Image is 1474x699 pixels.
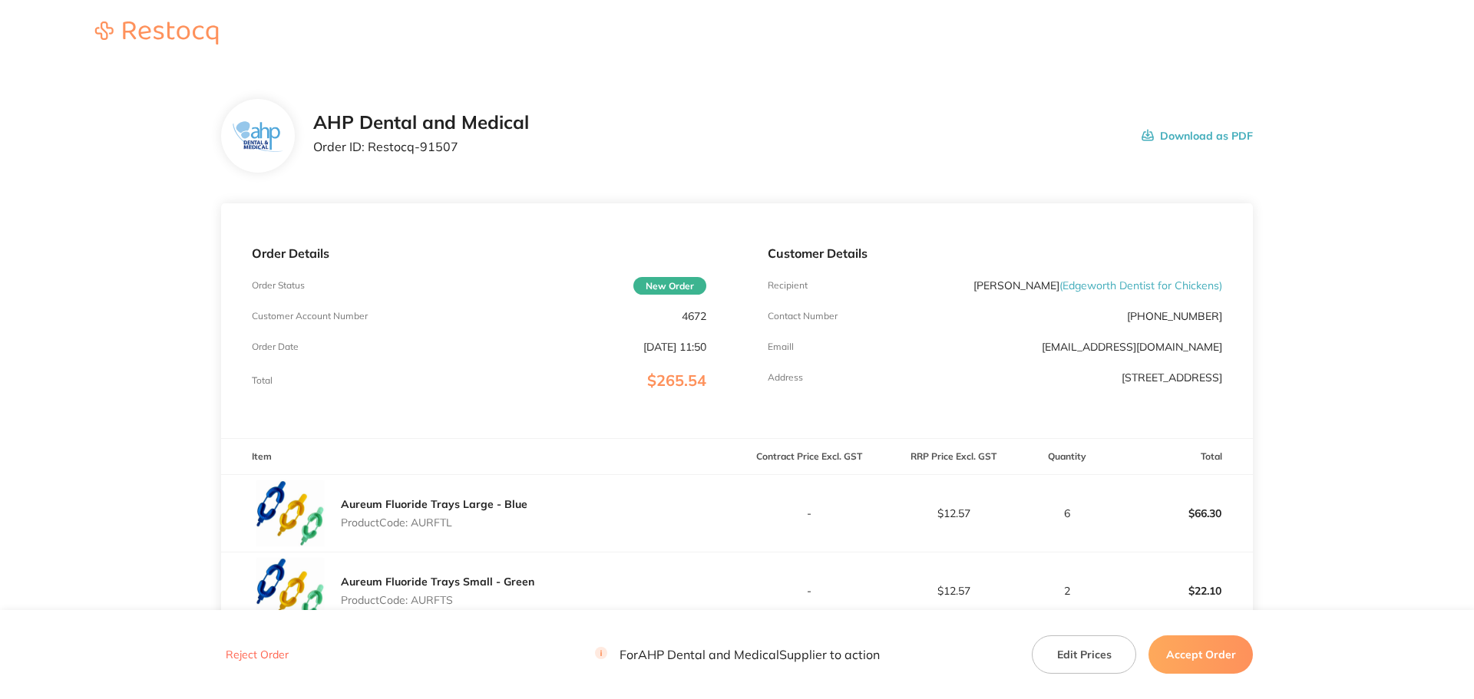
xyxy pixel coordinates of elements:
p: Order ID: Restocq- 91507 [313,140,529,153]
p: $12.57 [882,507,1025,519]
p: Recipient [768,280,808,291]
p: Customer Account Number [252,311,368,321]
span: $265.54 [647,371,706,390]
h2: AHP Dental and Medical [313,112,529,134]
p: - [738,585,881,597]
button: Edit Prices [1032,635,1136,674]
p: $22.10 [1109,572,1252,609]
a: Aureum Fluoride Trays Large - Blue [341,497,527,511]
p: Order Status [252,280,305,291]
span: ( Edgeworth Dentist for Chickens ) [1059,279,1222,292]
p: $12.57 [882,585,1025,597]
p: 6 [1026,507,1108,519]
img: Restocq logo [80,21,233,45]
p: Address [768,372,803,383]
button: Download as PDF [1142,112,1253,160]
p: Total [252,375,273,386]
p: [PERSON_NAME] [973,279,1222,292]
p: Order Date [252,341,299,352]
p: [STREET_ADDRESS] [1122,371,1222,384]
p: Contact Number [768,311,838,321]
p: Customer Details [768,246,1222,260]
img: MmRpaTd5MQ [252,552,329,629]
p: Product Code: AURFTS [341,594,534,606]
button: Reject Order [221,648,293,662]
th: RRP Price Excl. GST [881,439,1026,475]
button: Accept Order [1148,635,1253,674]
p: [DATE] 11:50 [643,341,706,353]
th: Quantity [1026,439,1109,475]
img: ZjN5bDlnNQ [233,121,283,151]
th: Item [221,439,737,475]
p: $66.30 [1109,495,1252,532]
p: - [738,507,881,519]
p: 2 [1026,585,1108,597]
span: New Order [633,277,706,295]
p: Emaill [768,341,794,352]
p: Order Details [252,246,706,260]
p: 4672 [682,310,706,322]
img: dTRteHl0Yw [252,475,329,552]
th: Total [1109,439,1253,475]
th: Contract Price Excl. GST [737,439,881,475]
a: Restocq logo [80,21,233,47]
p: [PHONE_NUMBER] [1127,310,1222,322]
p: Product Code: AURFTL [341,516,527,529]
a: Aureum Fluoride Trays Small - Green [341,575,534,589]
p: For AHP Dental and Medical Supplier to action [595,648,880,662]
a: [EMAIL_ADDRESS][DOMAIN_NAME] [1042,340,1222,354]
